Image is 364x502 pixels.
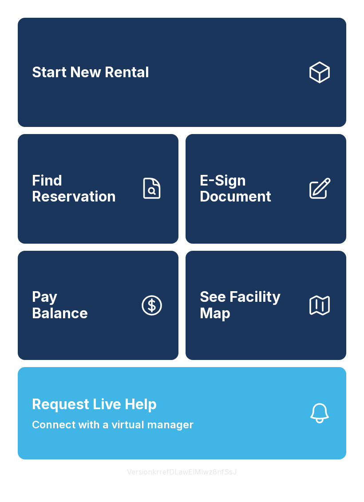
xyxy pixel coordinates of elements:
a: Find Reservation [18,134,178,243]
button: VersionkrrefDLawElMlwz8nfSsJ [120,459,244,484]
a: Start New Rental [18,18,346,127]
span: Find Reservation [32,173,132,205]
span: Connect with a virtual manager [32,417,194,433]
button: See Facility Map [186,251,346,360]
button: Request Live HelpConnect with a virtual manager [18,367,346,459]
span: See Facility Map [200,289,300,321]
button: PayBalance [18,251,178,360]
span: Start New Rental [32,64,149,81]
span: Pay Balance [32,289,88,321]
a: E-Sign Document [186,134,346,243]
span: Request Live Help [32,394,157,415]
span: E-Sign Document [200,173,300,205]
